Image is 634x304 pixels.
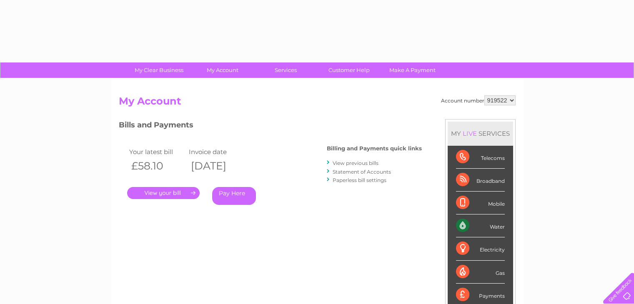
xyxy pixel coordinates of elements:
[251,62,320,78] a: Services
[456,214,505,237] div: Water
[456,237,505,260] div: Electricity
[119,95,516,111] h2: My Account
[212,187,256,205] a: Pay Here
[456,261,505,284] div: Gas
[187,146,247,157] td: Invoice date
[127,157,187,174] th: £58.10
[119,119,422,134] h3: Bills and Payments
[187,157,247,174] th: [DATE]
[456,169,505,192] div: Broadband
[188,62,257,78] a: My Account
[127,146,187,157] td: Your latest bill
[125,62,193,78] a: My Clear Business
[456,146,505,169] div: Telecoms
[378,62,447,78] a: Make A Payment
[327,145,422,152] h4: Billing and Payments quick links
[315,62,383,78] a: Customer Help
[456,192,505,214] div: Mobile
[127,187,200,199] a: .
[333,169,391,175] a: Statement of Accounts
[333,160,378,166] a: View previous bills
[441,95,516,105] div: Account number
[461,130,479,137] div: LIVE
[333,177,386,183] a: Paperless bill settings
[448,122,513,145] div: MY SERVICES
